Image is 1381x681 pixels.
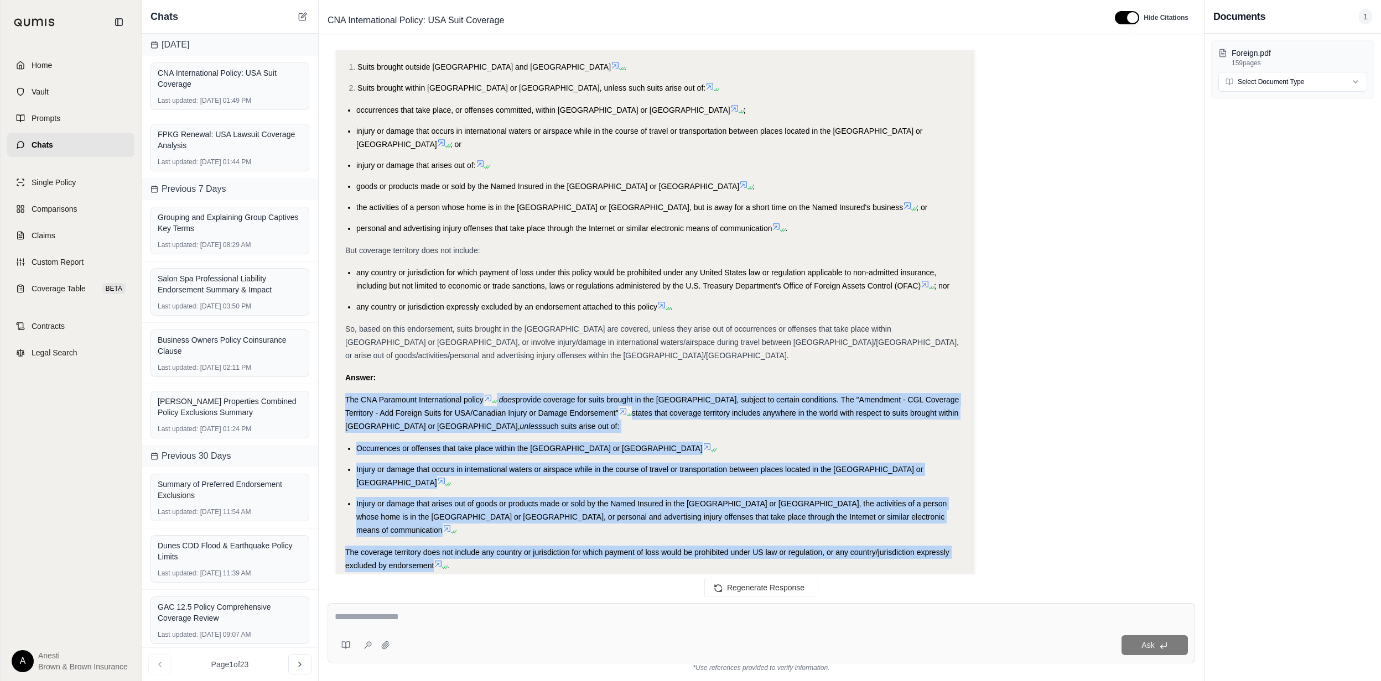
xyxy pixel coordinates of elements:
a: Legal Search [7,340,134,365]
span: The CNA Paramount International policy [345,395,484,404]
span: ; [752,182,755,191]
a: Prompts [7,106,134,130]
span: The coverage territory does not include any country or jurisdiction for which payment of loss wou... [345,548,949,570]
div: Business Owners Policy Coinsurance Clause [158,334,302,357]
span: Last updated: [158,363,198,372]
div: [DATE] 11:54 AM [158,507,302,516]
button: Ask [1122,635,1188,655]
span: goods or products made or sold by the Named Insured in the [GEOGRAPHIC_DATA] or [GEOGRAPHIC_DATA] [356,182,739,191]
em: does [499,395,516,404]
span: Custom Report [32,256,84,268]
span: Suits brought within [GEOGRAPHIC_DATA] or [GEOGRAPHIC_DATA], unless such suits arise out of: [357,83,705,92]
a: Coverage TableBETA [7,276,134,301]
a: Home [7,53,134,77]
span: states that coverage territory includes anywhere in the world with respect to suits brought withi... [345,408,958,431]
img: Qumis Logo [14,18,55,27]
span: Suits brought outside [GEOGRAPHIC_DATA] and [GEOGRAPHIC_DATA] [357,62,611,71]
div: Previous 30 Days [142,445,318,467]
span: Last updated: [158,240,198,249]
span: occurrences that take place, or offenses committed, within [GEOGRAPHIC_DATA] or [GEOGRAPHIC_DATA] [356,106,730,114]
span: Claims [32,230,55,241]
span: Chats [150,9,178,24]
span: Last updated: [158,302,198,311]
div: [DATE] [142,34,318,56]
span: CNA International Policy: USA Suit Coverage [323,12,508,29]
span: Legal Search [32,347,77,358]
div: [PERSON_NAME] Properties Combined Policy Exclusions Summary [158,396,302,418]
span: any country or jurisdiction for which payment of loss under this policy would be prohibited under... [356,268,936,290]
span: Comparisons [32,203,77,214]
span: Last updated: [158,569,198,578]
div: [DATE] 01:44 PM [158,158,302,166]
span: Last updated: [158,425,198,433]
span: any country or jurisdiction expressly excluded by an endorsement attached to this policy [356,302,657,311]
button: Foreign.pdf159pages [1218,48,1367,67]
span: Vault [32,86,49,97]
button: Collapse sidebar [110,13,128,31]
div: Salon Spa Professional Liability Endorsement Summary & Impact [158,273,302,295]
a: Contracts [7,314,134,338]
button: Regenerate Response [704,579,818,596]
strong: Answer: [345,373,376,382]
div: FPKG Renewal: USA Lawsuit Coverage Analysis [158,129,302,151]
span: . [447,561,449,570]
span: Injury or damage that occurs in international waters or airspace while in the course of travel or... [356,465,923,487]
div: [DATE] 01:24 PM [158,425,302,433]
a: Claims [7,223,134,248]
span: Hide Citations [1144,13,1188,22]
div: Edit Title [323,12,1102,29]
a: Single Policy [7,170,134,195]
div: Previous 7 Days [142,178,318,200]
span: Last updated: [158,158,198,166]
a: Custom Report [7,250,134,274]
span: Ask [1141,641,1154,649]
span: Regenerate Response [727,583,804,592]
span: Injury or damage that arises out of goods or products made or sold by the Named Insured in the [G... [356,499,947,535]
span: . [624,62,626,71]
div: GAC 12.5 Policy Comprehensive Coverage Review [158,601,302,624]
span: So, based on this endorsement, suits brought in the [GEOGRAPHIC_DATA] are covered, unless they ar... [345,324,959,360]
span: Last updated: [158,96,198,105]
div: [DATE] 02:11 PM [158,363,302,372]
div: [DATE] 01:49 PM [158,96,302,105]
a: Vault [7,80,134,104]
span: Brown & Brown Insurance [38,661,128,672]
span: . [785,224,787,233]
span: Home [32,60,52,71]
div: CNA International Policy: USA Suit Coverage [158,67,302,90]
span: ; nor [934,281,949,290]
span: ; or [916,203,927,212]
div: Summary of Preferred Endorsement Exclusions [158,479,302,501]
span: Last updated: [158,630,198,639]
span: Prompts [32,113,60,124]
div: [DATE] 08:29 AM [158,240,302,249]
span: Contracts [32,321,65,332]
span: Coverage Table [32,283,86,294]
span: ; [744,106,746,114]
span: Chats [32,139,53,150]
div: [DATE] 09:07 AM [158,630,302,639]
span: provide coverage for suits brought in the [GEOGRAPHIC_DATA], subject to certain conditions. The "... [345,395,959,417]
button: New Chat [296,10,309,23]
span: . [671,302,673,311]
span: BETA [102,283,126,294]
span: 1 [1359,9,1372,24]
span: injury or damage that occurs in international waters or airspace while in the course of travel or... [356,127,923,149]
div: Dunes CDD Flood & Earthquake Policy Limits [158,540,302,562]
span: injury or damage that arises out of: [356,161,476,170]
span: Occurrences or offenses that take place within the [GEOGRAPHIC_DATA] or [GEOGRAPHIC_DATA] [356,444,703,453]
p: Foreign.pdf [1232,48,1367,59]
span: Single Policy [32,177,76,188]
div: [DATE] 03:50 PM [158,302,302,311]
a: Chats [7,133,134,157]
span: such suits arise out of: [542,422,619,431]
p: 159 pages [1232,59,1367,67]
div: *Use references provided to verify information. [328,663,1195,672]
span: personal and advertising injury offenses that take place through the Internet or similar electron... [356,224,772,233]
span: the activities of a person whose home is in the [GEOGRAPHIC_DATA] or [GEOGRAPHIC_DATA], but is aw... [356,203,903,212]
span: But coverage territory does not include: [345,246,480,255]
a: Comparisons [7,197,134,221]
div: A [12,650,34,672]
span: Last updated: [158,507,198,516]
span: ; or [450,140,461,149]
